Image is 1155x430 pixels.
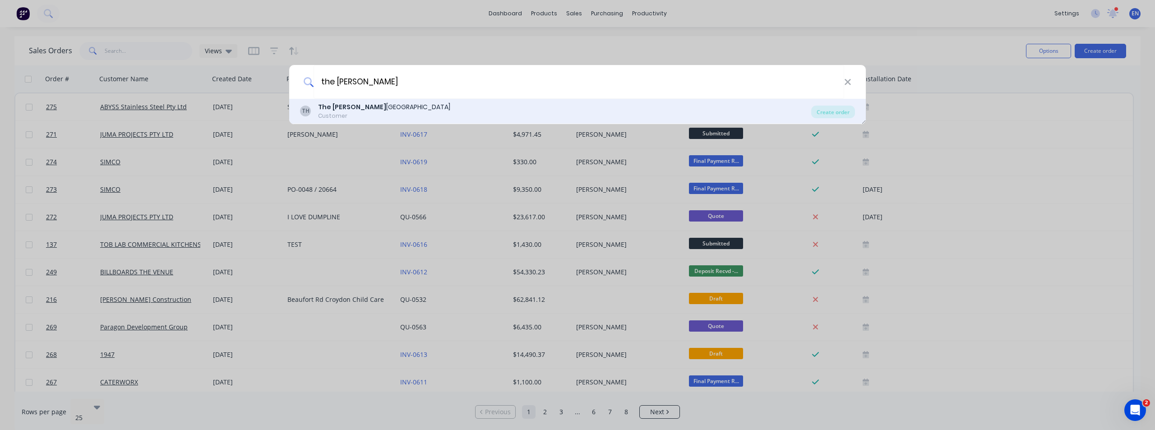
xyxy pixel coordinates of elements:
[318,112,450,120] div: Customer
[811,106,855,118] div: Create order
[314,65,844,99] input: Enter a customer name to create a new order...
[1143,399,1150,407] span: 2
[318,102,386,111] b: The [PERSON_NAME]
[300,106,311,116] div: TH
[318,102,450,112] div: [GEOGRAPHIC_DATA]
[1124,399,1146,421] iframe: Intercom live chat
